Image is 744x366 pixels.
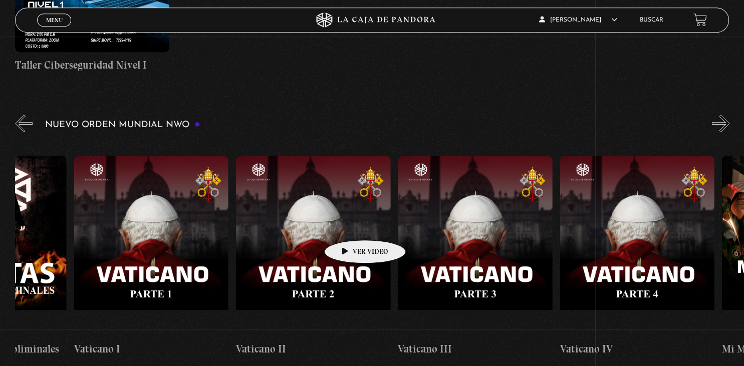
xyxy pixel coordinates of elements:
h4: Vaticano I [74,341,228,357]
span: Cerrar [43,25,66,32]
button: Previous [15,115,33,132]
button: Next [712,115,729,132]
h4: Vaticano II [236,341,390,357]
a: View your shopping cart [693,13,707,27]
h4: Taller Ciberseguridad Nivel I [15,57,169,73]
span: [PERSON_NAME] [539,17,617,23]
span: Menu [46,17,63,23]
h4: Vaticano III [398,341,553,357]
a: Buscar [640,17,663,23]
h4: Vaticano IV [560,341,714,357]
h3: Nuevo Orden Mundial NWO [45,120,200,130]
